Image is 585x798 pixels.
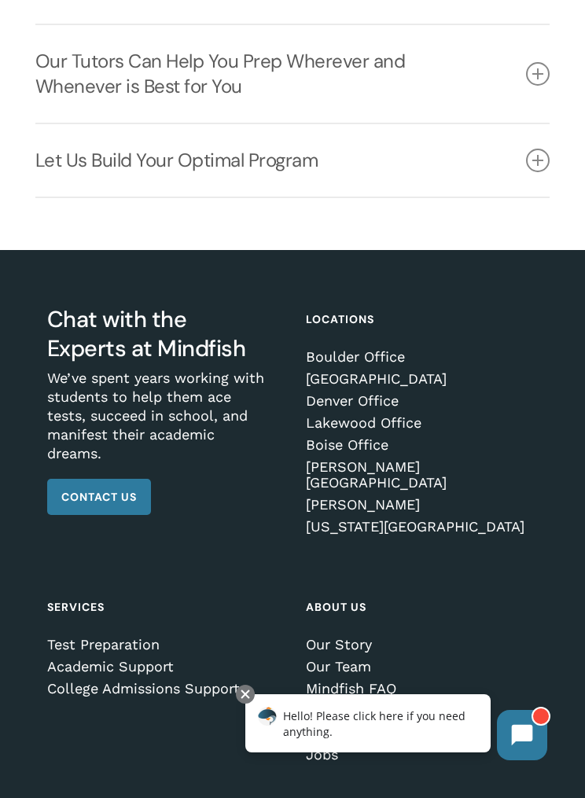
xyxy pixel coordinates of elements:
a: [PERSON_NAME] [306,497,529,513]
h3: Chat with the Experts at Mindfish [47,305,270,363]
a: Let Us Build Your Optimal Program [35,124,550,197]
a: Boulder Office [306,349,529,365]
a: Our Story [306,637,529,653]
a: [US_STATE][GEOGRAPHIC_DATA] [306,519,529,535]
h4: Services [47,593,270,621]
a: Academic Support [47,659,270,675]
a: Mindfish FAQ [306,681,529,697]
a: Contact Us [47,479,151,515]
a: Boise Office [306,437,529,453]
a: Our Tutors Can Help You Prep Wherever and Whenever is Best for You [35,25,550,123]
a: Our Team [306,659,529,675]
h4: About Us [306,593,529,621]
span: Contact Us [61,489,137,505]
a: Test Preparation [47,637,270,653]
iframe: Chatbot [229,682,563,776]
a: Denver Office [306,393,529,409]
p: We’ve spent years working with students to help them ace tests, succeed in school, and manifest t... [47,369,270,479]
a: [GEOGRAPHIC_DATA] [306,371,529,387]
a: College Admissions Support [47,681,270,697]
a: Lakewood Office [306,415,529,431]
h4: Locations [306,305,529,333]
a: [PERSON_NAME][GEOGRAPHIC_DATA] [306,459,529,491]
